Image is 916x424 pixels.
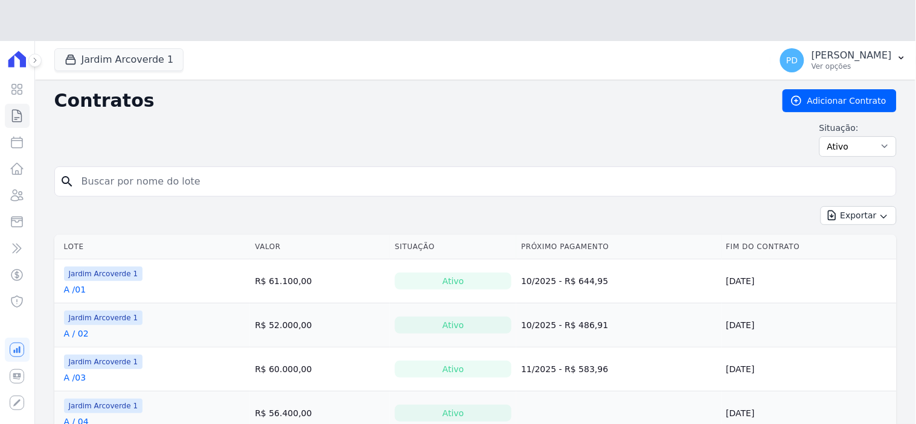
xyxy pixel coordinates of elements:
p: Ver opções [812,62,892,71]
button: Jardim Arcoverde 1 [54,48,184,71]
td: [DATE] [722,303,897,347]
td: R$ 60.000,00 [250,347,390,391]
th: Valor [250,235,390,259]
button: PD [PERSON_NAME] Ver opções [770,43,916,77]
a: 10/2025 - R$ 486,91 [521,320,608,330]
a: A /01 [64,283,86,296]
div: Ativo [395,317,511,334]
button: Exportar [821,206,897,225]
div: Ativo [395,405,511,422]
td: [DATE] [722,259,897,303]
input: Buscar por nome do lote [74,169,891,194]
a: A /03 [64,372,86,384]
th: Fim do Contrato [722,235,897,259]
th: Situação [390,235,516,259]
div: Ativo [395,273,511,290]
span: Jardim Arcoverde 1 [64,399,143,413]
a: 11/2025 - R$ 583,96 [521,364,608,374]
span: Jardim Arcoverde 1 [64,311,143,325]
i: search [60,174,74,189]
label: Situação: [819,122,897,134]
span: PD [786,56,798,65]
span: Jardim Arcoverde 1 [64,267,143,281]
a: A / 02 [64,327,89,340]
th: Próximo Pagamento [516,235,721,259]
td: [DATE] [722,347,897,391]
p: [PERSON_NAME] [812,49,892,62]
td: R$ 52.000,00 [250,303,390,347]
span: Jardim Arcoverde 1 [64,355,143,369]
h2: Contratos [54,90,763,112]
td: R$ 61.100,00 [250,259,390,303]
th: Lote [54,235,251,259]
div: Ativo [395,361,511,378]
iframe: Intercom live chat [12,383,41,412]
a: Adicionar Contrato [783,89,897,112]
a: 10/2025 - R$ 644,95 [521,276,608,286]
